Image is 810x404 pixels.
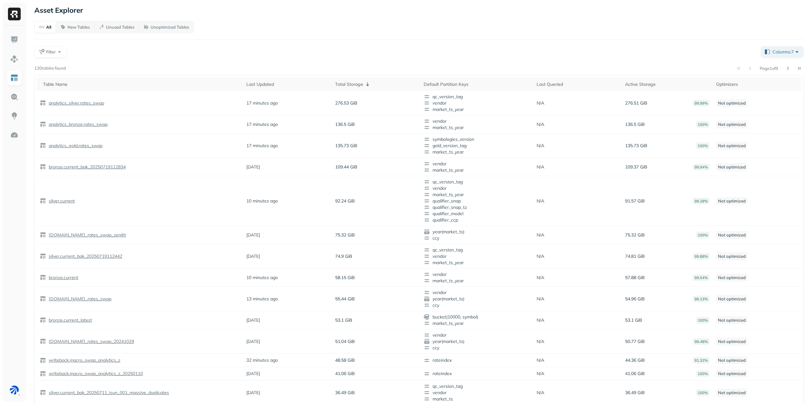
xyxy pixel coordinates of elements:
img: table [40,253,46,259]
p: 32 minutes ago [246,357,278,363]
a: [DOMAIN_NAME]_rates_swap_zenith [46,232,126,238]
p: 99.48% [693,338,710,345]
p: Not optimized [716,231,748,239]
p: Unused Tables [106,24,134,30]
span: vendor [424,118,530,124]
p: 74.81 GiB [625,253,645,259]
p: [DOMAIN_NAME]_rates_swap_20241029 [47,339,134,345]
img: table [40,317,46,323]
span: bucket(10000, symbol) [424,314,530,320]
p: 99.54% [693,274,710,281]
a: silver.current_bak_20250719112442 [46,253,122,259]
span: Filter [46,49,56,55]
p: N/A [537,357,544,363]
button: Filter [34,46,67,58]
p: 51.04 GiB [335,339,355,345]
span: rateindex [424,357,530,364]
a: bronze.current_latest [46,317,92,323]
p: 75.32 GiB [335,232,355,238]
p: 91.57 GiB [625,198,645,204]
img: Assets [10,55,18,63]
p: Not optimized [716,142,748,150]
p: 109.37 GiB [625,164,647,170]
p: Not optimized [716,274,748,282]
p: N/A [537,275,544,281]
div: Total Storage [335,80,417,88]
div: Active Storage [625,81,710,87]
p: 53.1 GiB [335,317,352,323]
p: N/A [537,317,544,323]
p: 100% [696,142,710,149]
span: rateindex [424,371,530,377]
span: gold_version_tag [424,142,530,149]
span: market_ts_year [424,106,530,113]
p: 13 minutes ago [246,296,278,302]
span: qualifier_ccp [424,217,530,223]
p: Not optimized [716,120,748,128]
img: table [40,142,46,149]
p: 135.73 GiB [335,143,357,149]
p: silver.current_bak_20250711_isun_001_massive_duplicates [47,390,169,396]
p: Page 1 of 9 [760,65,778,71]
p: N/A [537,390,544,396]
p: N/A [537,121,544,127]
img: Ryft [8,8,21,20]
img: BAM [10,386,19,394]
p: 55.44 GiB [335,296,355,302]
p: [DATE] [246,317,260,323]
p: 17 minutes ago [246,143,278,149]
button: Columns:7 [761,46,804,58]
span: qc_version_tag [424,93,530,100]
p: 75.32 GiB [625,232,645,238]
a: writeback.macro_swap_analytics_z [46,357,120,363]
p: 130 tables found [34,65,66,72]
p: N/A [537,143,544,149]
p: writeback.macro_swap_analytics_z [47,357,120,363]
p: Not optimized [716,295,748,303]
img: Optimization [10,131,18,139]
p: [DATE] [246,164,260,170]
p: 92.24 GiB [335,198,355,204]
div: Default Partition Keys [424,81,530,87]
img: table [40,232,46,238]
p: 99.13% [693,296,710,302]
p: 100% [696,317,710,324]
p: 99.28% [693,198,710,204]
p: analytics_silver.rates_swap [47,100,104,106]
p: 135.73 GiB [625,143,647,149]
p: Not optimized [716,389,748,397]
span: year(market_ts) [424,296,530,302]
p: N/A [537,164,544,170]
p: 57.88 GiB [625,275,645,281]
span: year(market_ts) [424,229,530,235]
span: qualifier_snap [424,198,530,204]
p: 41.06 GiB [335,371,355,377]
p: 99.94% [693,164,710,170]
p: N/A [537,371,544,377]
div: Table Name [43,81,240,87]
p: [DATE] [246,253,260,259]
img: table [40,198,46,204]
span: vendor [424,185,530,191]
span: ccy [424,235,530,241]
p: 41.06 GiB [625,371,645,377]
a: silver.current_bak_20250711_isun_001_massive_duplicates [46,390,169,396]
img: table [40,357,46,364]
p: bronze.current [47,275,78,281]
span: market_ts_year [424,259,530,266]
span: symbologies_version [424,136,530,142]
img: table [40,100,46,106]
p: All [46,24,51,30]
img: table [40,121,46,127]
span: market_ts_year [424,191,530,198]
p: N/A [537,232,544,238]
p: bronze.current_bak_20250719112834 [47,164,126,170]
p: 50.77 GiB [625,339,645,345]
p: N/A [537,253,544,259]
span: Columns: 7 [772,49,800,55]
span: vendor [424,389,530,396]
p: 58.15 GiB [335,275,355,281]
p: Unoptimized Tables [151,24,189,30]
p: 54.96 GiB [625,296,645,302]
img: Query Explorer [10,93,18,101]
